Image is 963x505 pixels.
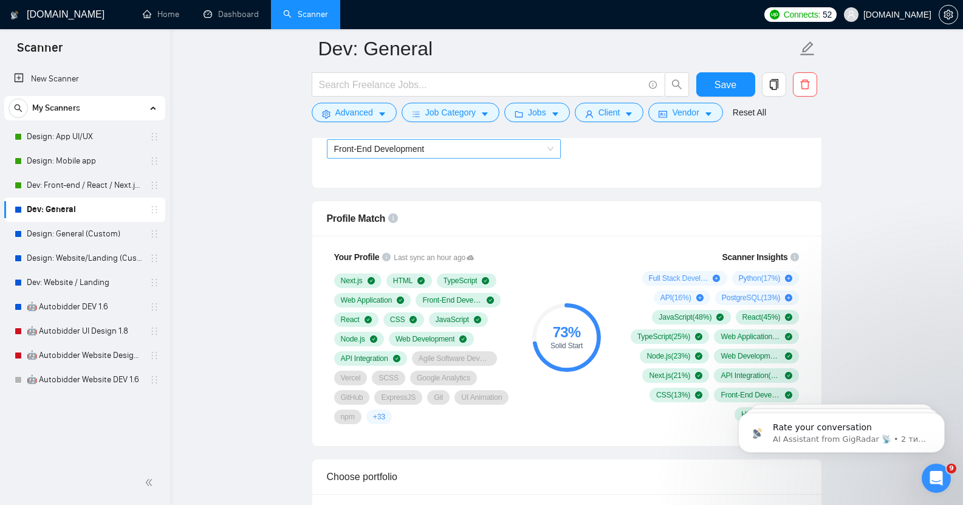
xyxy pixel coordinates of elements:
div: Solid Start [532,342,601,349]
a: homeHome [143,9,179,19]
div: 73 % [532,325,601,340]
span: caret-down [481,109,489,119]
span: check-circle [785,352,792,360]
span: info-circle [790,253,799,261]
span: check-circle [410,316,417,323]
span: bars [412,109,420,119]
span: ExpressJS [381,393,416,402]
a: 🤖 Autobidder UI Design 1.8 [27,319,142,343]
li: New Scanner [4,67,165,91]
span: caret-down [625,109,633,119]
a: dashboardDashboard [204,9,259,19]
span: Agile Software Development [419,354,490,363]
button: settingAdvancedcaret-down [312,103,397,122]
span: React ( 45 %) [742,312,781,322]
span: holder [149,351,159,360]
span: Client [598,106,620,119]
span: check-circle [785,314,792,321]
span: Profile Match [327,213,386,224]
span: holder [149,253,159,263]
span: CSS ( 13 %) [656,390,690,400]
span: TypeScript [444,276,478,286]
span: API ( 16 %) [660,293,691,303]
span: Job Category [425,106,476,119]
span: user [847,10,855,19]
a: 🤖 Autobidder Website DEV 1.6 [27,368,142,392]
span: check-circle [365,316,372,323]
span: Web Application [341,295,392,305]
span: info-circle [388,213,398,223]
span: Your Profile [334,252,380,262]
span: check-circle [368,277,375,284]
span: setting [939,10,958,19]
span: Web Development [396,334,455,344]
a: setting [939,10,958,19]
iframe: Intercom live chat [922,464,951,493]
span: check-circle [785,372,792,379]
span: API Integration ( 20 %) [721,371,780,380]
a: Design: Mobile app [27,149,142,173]
span: holder [149,278,159,287]
input: Search Freelance Jobs... [319,77,643,92]
span: holder [149,132,159,142]
span: SCSS [379,373,399,383]
a: Dev: Front-end / React / Next.js / WebGL / GSAP [27,173,142,198]
span: PostgreSQL ( 13 %) [722,293,780,303]
span: info-circle [649,81,657,89]
span: check-circle [695,352,702,360]
span: Next.js ( 21 %) [649,371,690,380]
span: API Integration [341,354,388,363]
span: plus-circle [785,275,792,282]
button: setting [939,5,958,24]
span: delete [793,79,817,90]
a: Design: App UI/UX [27,125,142,149]
span: Full Stack Development ( 74 %) [649,273,708,283]
button: folderJobscaret-down [504,103,570,122]
span: Jobs [528,106,546,119]
span: info-circle [382,253,391,261]
button: Save [696,72,755,97]
a: Reset All [733,106,766,119]
span: check-circle [370,335,377,343]
a: Dev: General [27,198,142,222]
span: holder [149,229,159,239]
div: Choose portfolio [327,459,807,494]
span: Node.js ( 23 %) [646,351,690,361]
span: holder [149,156,159,166]
span: check-circle [459,335,467,343]
input: Scanner name... [318,33,797,64]
iframe: Intercom notifications повідомлення [720,387,963,472]
a: New Scanner [14,67,156,91]
li: My Scanners [4,96,165,392]
span: holder [149,326,159,336]
span: check-circle [716,314,724,321]
a: searchScanner [283,9,328,19]
span: check-circle [417,277,425,284]
span: check-circle [397,297,404,304]
button: delete [793,72,817,97]
span: check-circle [695,372,702,379]
span: check-circle [474,316,481,323]
img: logo [10,5,19,25]
span: check-circle [482,277,489,284]
span: Git [434,393,443,402]
a: Design: General (Custom) [27,222,142,246]
span: Vendor [672,106,699,119]
span: GitHub [341,393,363,402]
button: userClientcaret-down [575,103,644,122]
span: UI Animation [461,393,502,402]
span: Last sync an hour ago [394,252,474,264]
span: double-left [145,476,157,489]
span: npm [341,412,355,422]
span: Connects: [784,8,820,21]
span: folder [515,109,523,119]
span: holder [149,180,159,190]
span: CSS [390,315,405,325]
a: Dev: Website / Landing [27,270,142,295]
span: holder [149,205,159,215]
span: user [585,109,594,119]
span: React [341,315,360,325]
span: caret-down [378,109,386,119]
span: idcard [659,109,667,119]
